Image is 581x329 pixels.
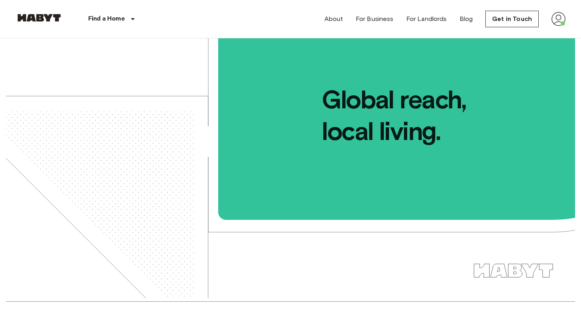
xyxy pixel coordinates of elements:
[406,14,447,24] a: For Landlords
[485,11,539,27] a: Get in Touch
[15,14,63,22] img: Habyt
[460,14,473,24] a: Blog
[6,38,575,299] img: we-make-moves-not-waiting-lists
[324,14,343,24] a: About
[551,12,566,26] img: avatar
[88,14,125,24] p: Find a Home
[356,14,394,24] a: For Business
[219,38,575,147] span: Global reach, local living.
